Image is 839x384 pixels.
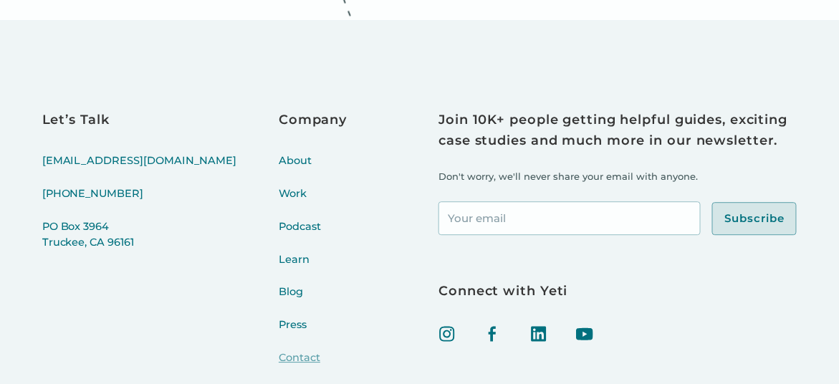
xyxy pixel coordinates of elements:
a: About [279,153,347,186]
a: Learn [279,252,347,285]
img: facebook icon [484,325,502,342]
h3: Join 10K+ people getting helpful guides, exciting case studies and much more in our newsletter. [438,110,797,152]
a: Contact [279,350,347,383]
h3: Connect with Yeti [438,281,797,302]
a: Work [279,186,347,219]
a: Blog [279,284,347,317]
img: Instagram icon [438,325,456,342]
img: Youtube icon [576,325,593,342]
input: Subscribe [712,202,797,235]
h3: Company [279,110,347,131]
p: Don't worry, we'll never share your email with anyone. [438,169,797,184]
a: Press [279,317,347,350]
img: linked in icon [530,325,547,342]
a: PO Box 3964Truckee, CA 96161 [42,219,237,268]
h3: Let’s Talk [42,110,237,131]
form: Footer Newsletter Signup [438,201,797,235]
a: Podcast [279,219,347,252]
a: [EMAIL_ADDRESS][DOMAIN_NAME] [42,153,237,186]
a: [PHONE_NUMBER] [42,186,237,219]
input: Your email [438,201,701,235]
